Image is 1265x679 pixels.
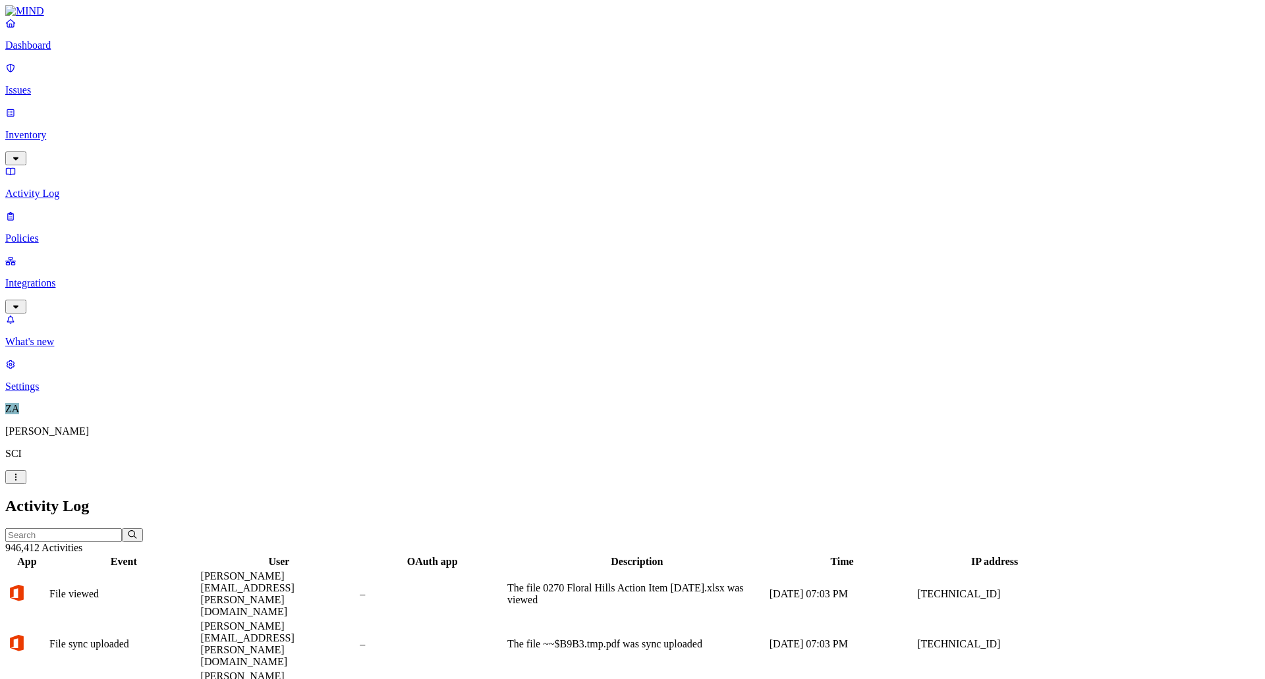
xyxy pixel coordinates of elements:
div: [TECHNICAL_ID] [917,588,1072,600]
img: office-365 [7,634,26,652]
div: The file 0270 Floral Hills Action Item [DATE].xlsx was viewed [507,582,767,606]
p: [PERSON_NAME] [5,425,1260,437]
a: MIND [5,5,1260,17]
span: 946,412 Activities [5,542,82,553]
a: Inventory [5,107,1260,163]
div: Description [507,556,767,568]
span: ZA [5,403,19,414]
a: Policies [5,210,1260,244]
span: [PERSON_NAME][EMAIL_ADDRESS][PERSON_NAME][DOMAIN_NAME] [201,620,295,667]
span: [DATE] 07:03 PM [770,588,848,599]
div: File viewed [49,588,198,600]
img: MIND [5,5,44,17]
input: Search [5,528,122,542]
a: Settings [5,358,1260,393]
a: What's new [5,313,1260,348]
p: Activity Log [5,188,1260,200]
span: – [360,638,365,649]
p: Inventory [5,129,1260,141]
div: Time [770,556,914,568]
a: Dashboard [5,17,1260,51]
div: IP address [917,556,1072,568]
a: Issues [5,62,1260,96]
p: Issues [5,84,1260,96]
p: Dashboard [5,40,1260,51]
div: App [7,556,47,568]
p: Settings [5,381,1260,393]
p: SCI [5,448,1260,460]
img: office-365 [7,584,26,602]
p: Integrations [5,277,1260,289]
div: Event [49,556,198,568]
div: The file ~~$B9B3.tmp.pdf was sync uploaded [507,638,767,650]
div: User [201,556,358,568]
h2: Activity Log [5,497,1260,515]
span: [DATE] 07:03 PM [770,638,848,649]
a: Activity Log [5,165,1260,200]
div: OAuth app [360,556,505,568]
p: Policies [5,232,1260,244]
span: [PERSON_NAME][EMAIL_ADDRESS][PERSON_NAME][DOMAIN_NAME] [201,570,295,617]
div: File sync uploaded [49,638,198,650]
p: What's new [5,336,1260,348]
a: Integrations [5,255,1260,312]
span: – [360,588,365,599]
div: [TECHNICAL_ID] [917,638,1072,650]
